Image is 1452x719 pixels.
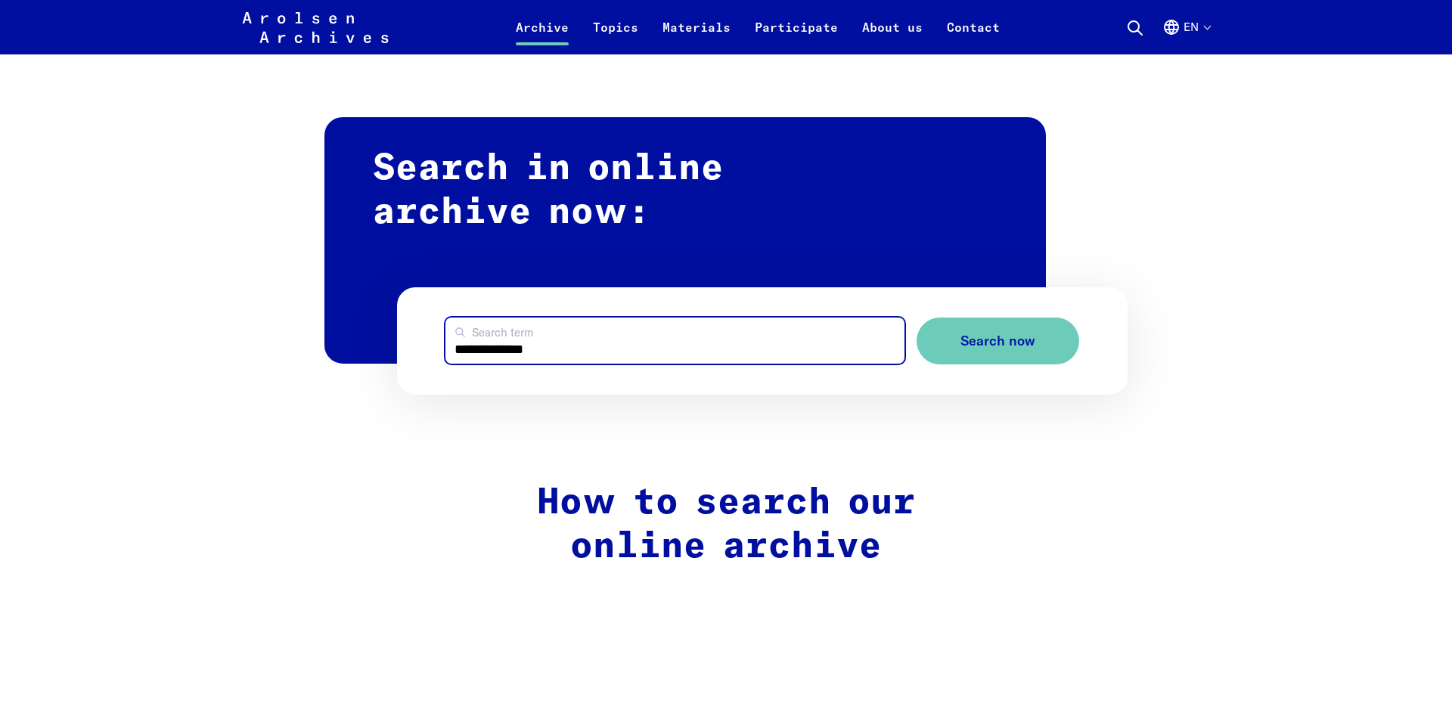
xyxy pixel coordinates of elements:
[650,18,743,54] a: Materials
[504,18,581,54] a: Archive
[935,18,1012,54] a: Contact
[960,333,1035,349] span: Search now
[581,18,650,54] a: Topics
[917,318,1079,365] button: Search now
[743,18,850,54] a: Participate
[406,482,1046,569] h2: How to search our online archive
[1162,18,1210,54] button: English, language selection
[324,117,1046,363] h2: Search in online archive now:
[850,18,935,54] a: About us
[504,9,1012,45] nav: Primary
